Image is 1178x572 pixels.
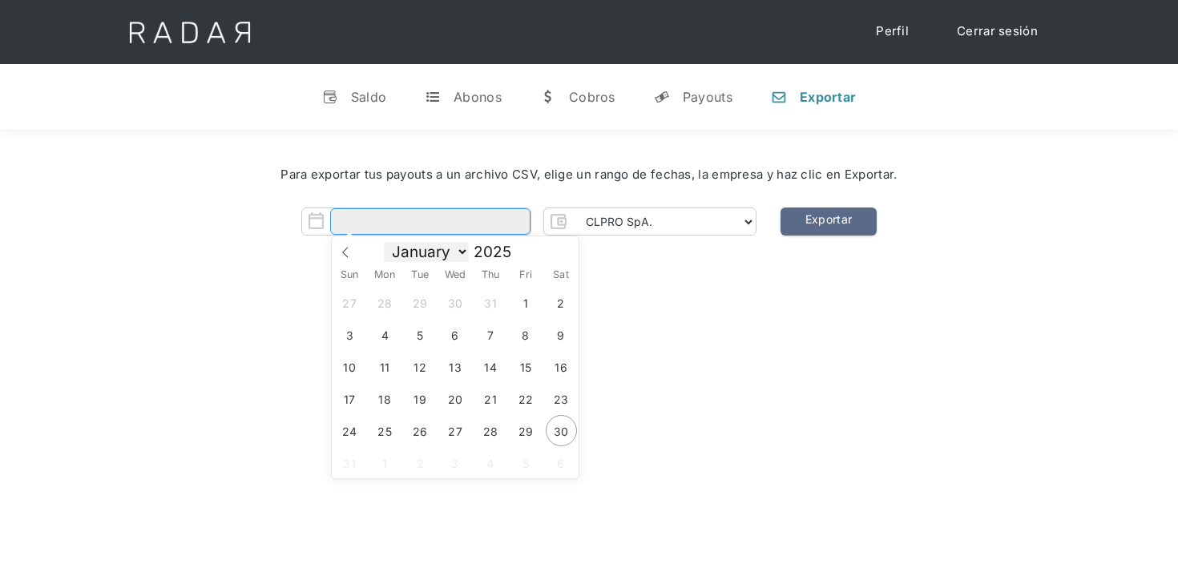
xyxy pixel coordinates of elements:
[440,415,471,446] span: August 27, 2025
[475,415,506,446] span: August 28, 2025
[508,270,543,280] span: Fri
[334,415,365,446] span: August 24, 2025
[369,287,401,318] span: July 28, 2025
[384,242,469,262] select: Month
[475,319,506,350] span: August 7, 2025
[683,89,732,105] div: Payouts
[781,207,877,236] a: Exportar
[475,351,506,382] span: August 14, 2025
[438,270,473,280] span: Wed
[369,383,401,414] span: August 18, 2025
[546,319,577,350] span: August 9, 2025
[334,351,365,382] span: August 10, 2025
[800,89,856,105] div: Exportar
[440,351,471,382] span: August 13, 2025
[369,319,401,350] span: August 4, 2025
[367,270,402,280] span: Mon
[440,319,471,350] span: August 6, 2025
[369,351,401,382] span: August 11, 2025
[510,447,542,478] span: September 5, 2025
[334,383,365,414] span: August 17, 2025
[369,415,401,446] span: August 25, 2025
[654,89,670,105] div: y
[334,287,365,318] span: July 27, 2025
[540,89,556,105] div: w
[332,270,367,280] span: Sun
[546,383,577,414] span: August 23, 2025
[475,287,506,318] span: July 31, 2025
[510,383,542,414] span: August 22, 2025
[473,270,508,280] span: Thu
[510,319,542,350] span: August 8, 2025
[440,447,471,478] span: September 3, 2025
[475,447,506,478] span: September 4, 2025
[405,287,436,318] span: July 29, 2025
[546,351,577,382] span: August 16, 2025
[440,287,471,318] span: July 30, 2025
[510,415,542,446] span: August 29, 2025
[860,16,925,47] a: Perfil
[322,89,338,105] div: v
[301,207,756,236] form: Form
[425,89,441,105] div: t
[771,89,787,105] div: n
[334,319,365,350] span: August 3, 2025
[510,287,542,318] span: August 1, 2025
[454,89,502,105] div: Abonos
[569,89,615,105] div: Cobros
[369,447,401,478] span: September 1, 2025
[475,383,506,414] span: August 21, 2025
[48,166,1130,184] div: Para exportar tus payouts a un archivo CSV, elige un rango de fechas, la empresa y haz clic en Ex...
[440,383,471,414] span: August 20, 2025
[546,447,577,478] span: September 6, 2025
[543,270,579,280] span: Sat
[405,447,436,478] span: September 2, 2025
[546,287,577,318] span: August 2, 2025
[469,243,526,261] input: Year
[405,319,436,350] span: August 5, 2025
[405,383,436,414] span: August 19, 2025
[405,351,436,382] span: August 12, 2025
[351,89,387,105] div: Saldo
[546,415,577,446] span: August 30, 2025
[405,415,436,446] span: August 26, 2025
[402,270,438,280] span: Tue
[510,351,542,382] span: August 15, 2025
[334,447,365,478] span: August 31, 2025
[941,16,1054,47] a: Cerrar sesión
